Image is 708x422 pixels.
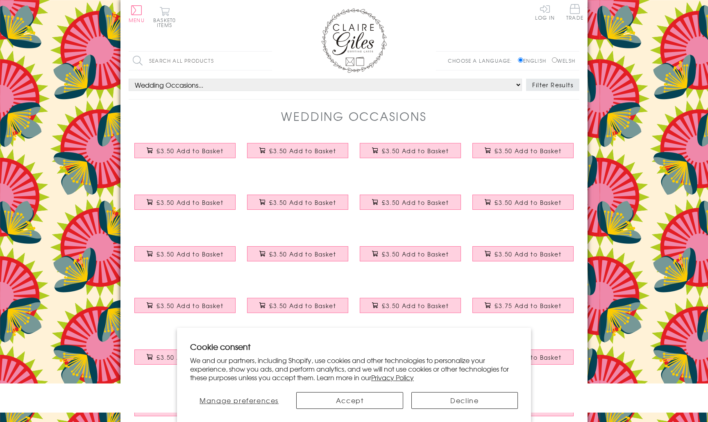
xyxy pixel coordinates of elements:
a: Wedding Card, Flowers, Mother of the Groom Thank you £3.50 Add to Basket [467,240,579,275]
button: £3.50 Add to Basket [134,246,236,261]
label: English [518,57,550,64]
h2: Cookie consent [190,341,518,352]
span: £3.50 Add to Basket [382,147,449,155]
button: £3.50 Add to Basket [247,298,349,313]
a: Silver Wedding Anniversary Card, Silver Heart, fabric butterfly Embellished £3.50 Add to Basket [354,292,467,327]
span: 0 items [157,16,176,29]
a: Trade [566,4,583,22]
a: 1st Wedding Anniversary Card, Silver Heart, fabric butterfly Embellished £3.50 Add to Basket [241,292,354,327]
p: We and our partners, including Shopify, use cookies and other technologies to personalize your ex... [190,356,518,381]
span: £3.50 Add to Basket [495,198,561,206]
a: Wedding Anniversary Card, Daughter and Son-in-law, fabric butterfly Embellished £3.50 Add to Basket [129,188,241,224]
button: £3.50 Add to Basket [360,195,461,210]
a: Wedding Card, Flowers, Mum and Step Dad Happy Anniversary £3.50 Add to Basket [129,292,241,327]
button: Filter Results [526,79,579,91]
button: £3.50 Add to Basket [134,298,236,313]
span: £3.50 Add to Basket [495,147,561,155]
button: Menu [129,5,145,23]
button: £3.75 Add to Basket [472,298,574,313]
span: £3.75 Add to Basket [495,302,561,310]
a: Golden Wedding Anniversary Card, Gold Heart, Embellished with a padded star £3.50 Add to Basket [467,188,579,224]
span: £3.50 Add to Basket [157,353,223,361]
button: £3.50 Add to Basket [472,246,574,261]
button: Manage preferences [190,392,288,409]
button: £3.50 Add to Basket [247,246,349,261]
button: £3.50 Add to Basket [360,246,461,261]
button: Accept [296,392,403,409]
span: £3.50 Add to Basket [382,198,449,206]
a: Wedding Card, Love Hearts, Eembellished with a fabric butterfly £3.50 Add to Basket [129,137,241,172]
span: Menu [129,16,145,24]
span: £3.50 Add to Basket [495,250,561,258]
span: £3.50 Add to Basket [157,250,223,258]
a: Wedding Card, Blue Stars, Thank you Best Man, Embellished with a padded star £3.50 Add to Basket [467,137,579,172]
a: Wedding Card, Cake, Wedding, Embellished with colourful pompoms £3.75 Add to Basket [467,292,579,327]
button: £3.50 Add to Basket [472,143,574,158]
img: Claire Giles Greetings Cards [321,8,387,73]
a: Wedding Card, Hearts, Ruby Wedding Anniversary £3.50 Add to Basket [241,240,354,275]
span: £3.50 Add to Basket [382,302,449,310]
button: £3.50 Add to Basket [247,143,349,158]
a: Wedding Card, Cake and Birds, Wedding Congratulations, Embossed and Foiled text £3.50 Add to Basket [241,188,354,224]
input: English [518,57,523,63]
a: Wedding Card, Swirl, Congratulations £3.50 Add to Basket [129,240,241,275]
a: Wedding Card, Flowers, Will you be my Maid of Honour? £3.50 Add to Basket [354,188,467,224]
a: Wedding Card, Congratulations, Embellished with a fabric butterfly £3.50 Add to Basket [354,240,467,275]
input: Search [264,52,272,70]
button: £3.50 Add to Basket [247,195,349,210]
span: £3.50 Add to Basket [157,147,223,155]
button: £3.50 Add to Basket [472,195,574,210]
span: £3.50 Add to Basket [269,198,336,206]
span: £3.50 Add to Basket [382,250,449,258]
span: Manage preferences [200,395,279,405]
span: £3.50 Add to Basket [269,302,336,310]
button: £3.50 Add to Basket [134,195,236,210]
button: £3.50 Add to Basket [360,298,461,313]
a: Wife Wedding Anniverary Card, Pink Heart, fabric butterfly Embellished £3.50 Add to Basket [241,137,354,172]
span: £3.50 Add to Basket [269,147,336,155]
span: £3.50 Add to Basket [269,250,336,258]
span: £3.50 Add to Basket [157,302,223,310]
input: Search all products [129,52,272,70]
input: Welsh [552,57,557,63]
a: Privacy Policy [371,372,414,382]
button: £3.50 Add to Basket [134,143,236,158]
a: Log In [535,4,555,20]
a: Wedding Card, Flowers, With Regret £3.50 Add to Basket [354,137,467,172]
button: £3.50 Add to Basket [360,143,461,158]
button: Basket0 items [153,7,176,27]
a: Wedding Card, Star Heart, Congratulations £3.50 Add to Basket [129,343,241,379]
button: £3.50 Add to Basket [134,349,236,365]
p: Choose a language: [448,57,516,64]
h1: Wedding Occasions [281,108,427,125]
button: Decline [411,392,518,409]
span: £3.50 Add to Basket [157,198,223,206]
label: Welsh [552,57,575,64]
span: Trade [566,4,583,20]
